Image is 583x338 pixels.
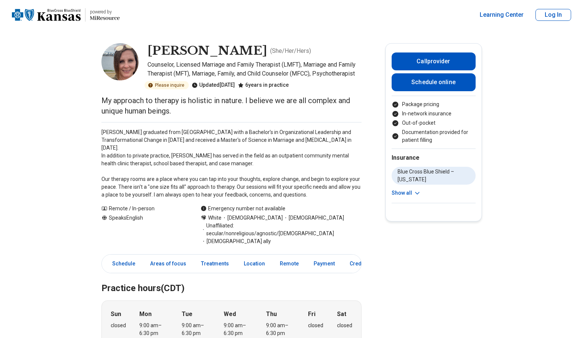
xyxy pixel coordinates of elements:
[392,52,476,70] button: Callprovider
[308,310,315,319] strong: Fri
[266,310,277,319] strong: Thu
[266,322,295,337] div: 9:00 am – 6:30 pm
[392,153,476,162] h2: Insurance
[392,101,476,144] ul: Payment options
[111,322,126,329] div: closed
[101,43,139,80] img: Suzanah Schoen, Counselor
[480,10,524,19] a: Learning Center
[392,101,476,108] li: Package pricing
[12,3,120,27] a: Home page
[239,256,269,271] a: Location
[270,47,311,55] p: ( She/Her/Hers )
[201,205,285,213] div: Emergency number not available
[221,214,283,222] span: [DEMOGRAPHIC_DATA]
[145,81,189,89] div: Please inquire
[337,322,352,329] div: closed
[238,81,289,89] div: 6 years in practice
[139,310,152,319] strong: Mon
[309,256,339,271] a: Payment
[197,256,233,271] a: Treatments
[103,256,140,271] a: Schedule
[111,310,121,319] strong: Sun
[182,310,192,319] strong: Tue
[101,205,186,213] div: Remote / In-person
[148,43,267,59] h1: [PERSON_NAME]
[308,322,323,329] div: closed
[101,128,362,199] p: [PERSON_NAME] graduated from [GEOGRAPHIC_DATA] with a Bachelor’s in Organizational Leadership and...
[192,81,235,89] div: Updated [DATE]
[146,256,191,271] a: Areas of focus
[337,310,346,319] strong: Sat
[139,322,168,337] div: 9:00 am – 6:30 pm
[101,95,362,116] p: My approach to therapy is holistic in nature. I believe we are all complex and unique human beings.
[148,60,362,78] p: Counselor, Licensed Marriage and Family Therapist (LMFT), Marriage and Family Therapist (MFT), Ma...
[208,214,221,222] span: White
[201,222,362,237] span: Unaffiliated: secular/nonreligious/agnostic/[DEMOGRAPHIC_DATA]
[345,256,382,271] a: Credentials
[224,322,252,337] div: 9:00 am – 6:30 pm
[392,110,476,118] li: In-network insurance
[392,73,476,91] a: Schedule online
[101,264,362,295] h2: Practice hours (CDT)
[535,9,571,21] button: Log In
[392,119,476,127] li: Out-of-pocket
[182,322,210,337] div: 9:00 am – 6:30 pm
[392,167,476,185] li: Blue Cross Blue Shield – [US_STATE]
[392,189,421,197] button: Show all
[101,214,186,245] div: Speaks English
[224,310,236,319] strong: Wed
[283,214,344,222] span: [DEMOGRAPHIC_DATA]
[90,9,120,15] p: powered by
[392,128,476,144] li: Documentation provided for patient filling
[275,256,303,271] a: Remote
[201,237,271,245] span: [DEMOGRAPHIC_DATA] ally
